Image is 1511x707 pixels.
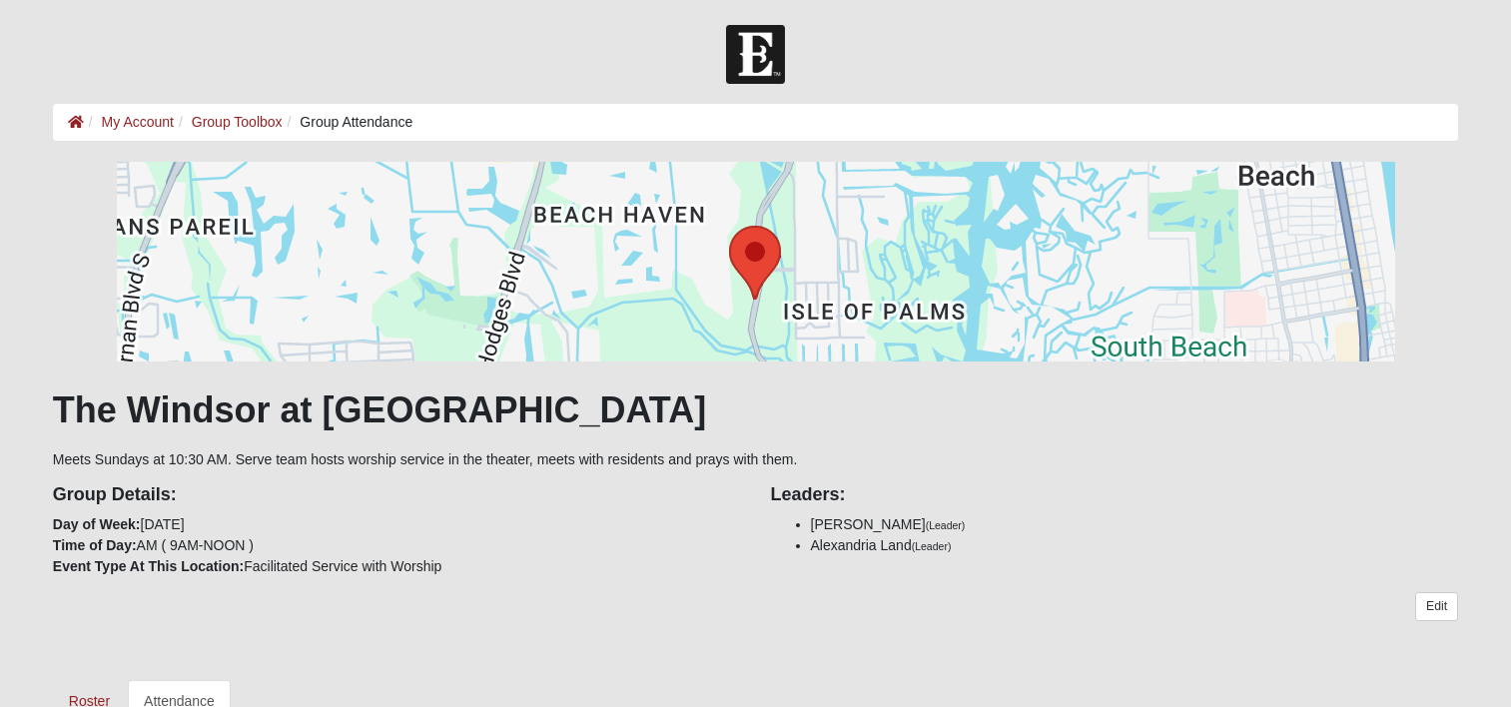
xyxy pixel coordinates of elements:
[1415,592,1458,621] a: Edit
[926,519,966,531] small: (Leader)
[912,540,952,552] small: (Leader)
[192,114,283,130] a: Group Toolbox
[53,484,741,506] h4: Group Details:
[102,114,174,130] a: My Account
[726,25,785,84] img: Church of Eleven22 Logo
[771,484,1459,506] h4: Leaders:
[53,537,137,553] strong: Time of Day:
[811,514,1459,535] li: [PERSON_NAME]
[283,112,413,133] li: Group Attendance
[811,535,1459,556] li: Alexandria Land
[53,516,141,532] strong: Day of Week:
[53,388,1458,431] h1: The Windsor at [GEOGRAPHIC_DATA]
[38,470,756,577] div: [DATE] AM ( 9AM-NOON ) Facilitated Service with Worship
[53,558,244,574] strong: Event Type At This Location:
